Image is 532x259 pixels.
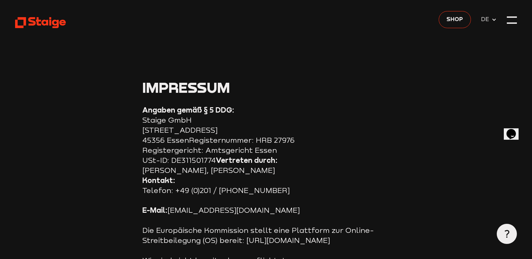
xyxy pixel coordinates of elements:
[504,120,525,140] iframe: chat widget
[446,15,463,23] span: Shop
[216,156,278,165] strong: Vertreten durch:
[142,225,389,246] p: Die Europäische Kommission stellt eine Plattform zur Online-Streitbeilegung (OS) bereit: [URL][DO...
[439,11,471,28] a: Shop
[142,176,389,196] p: Telefon: +49 (0)201 / [PHONE_NUMBER]
[142,205,389,215] p: [EMAIL_ADDRESS][DOMAIN_NAME]
[142,106,234,114] strong: Angaben gemäß § 5 DDG:
[481,15,491,24] span: DE
[142,78,230,96] span: Impressum
[142,206,167,214] strong: E-Mail:
[142,176,175,185] strong: Kontakt:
